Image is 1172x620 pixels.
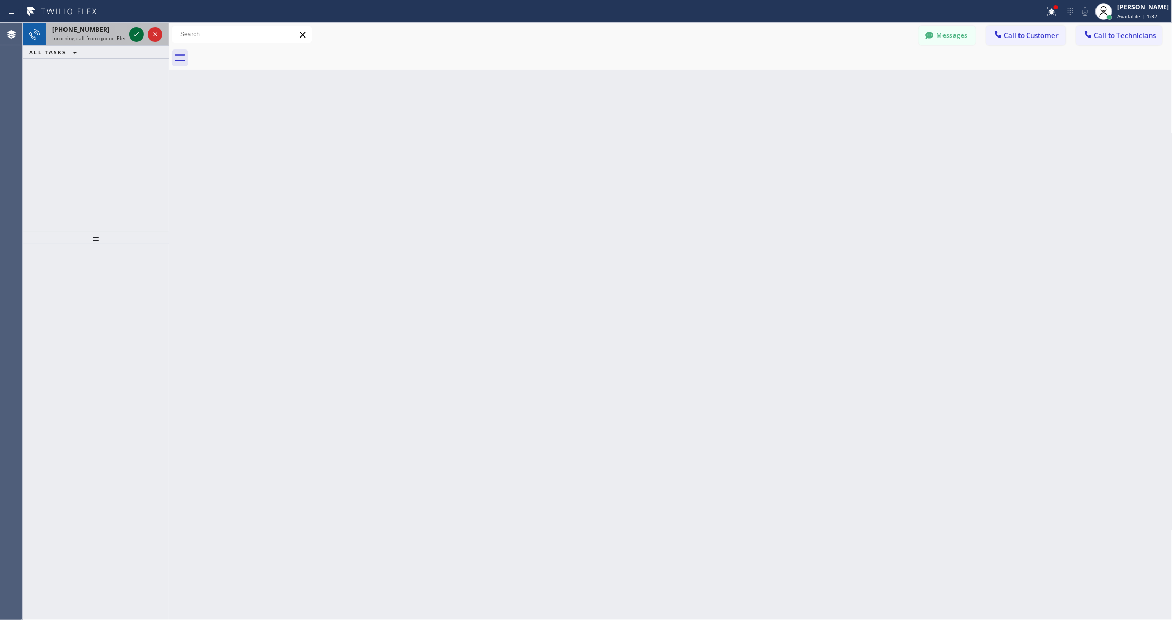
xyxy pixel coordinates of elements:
[148,27,162,42] button: Reject
[1117,13,1157,20] span: Available | 1:32
[1004,31,1059,40] span: Call to Customer
[1076,26,1162,45] button: Call to Technicians
[1078,4,1092,19] button: Mute
[29,48,67,56] span: ALL TASKS
[52,25,109,34] span: [PHONE_NUMBER]
[986,26,1066,45] button: Call to Customer
[172,26,312,43] input: Search
[919,26,976,45] button: Messages
[52,34,140,42] span: Incoming call from queue Electrical
[23,46,87,58] button: ALL TASKS
[1117,3,1169,11] div: [PERSON_NAME]
[129,27,144,42] button: Accept
[1094,31,1156,40] span: Call to Technicians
